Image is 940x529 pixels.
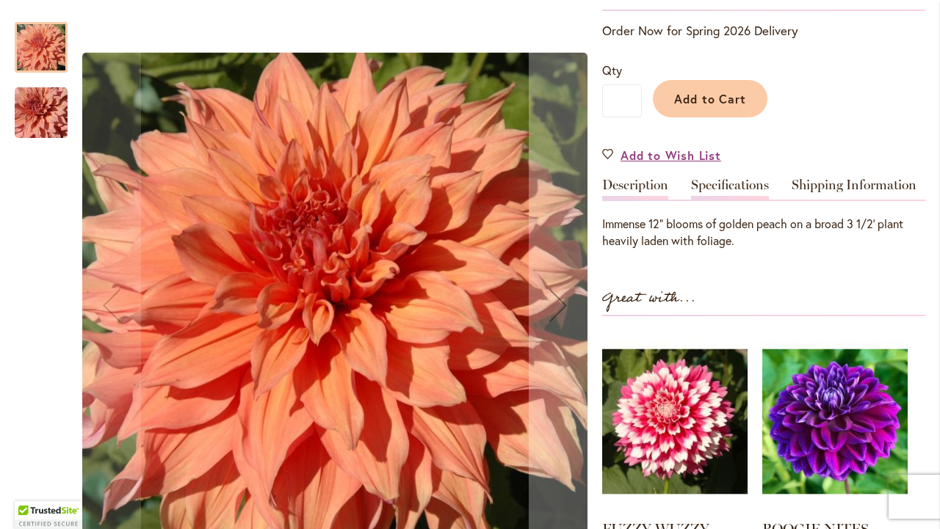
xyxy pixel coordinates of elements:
img: FUZZY WUZZY [602,331,748,513]
span: Add to Cart [674,91,747,106]
a: Add to Wish List [602,147,721,164]
div: Sherwood's Peach [15,7,82,73]
span: Qty [602,62,622,78]
a: Shipping Information [792,178,916,200]
iframe: Launch Accessibility Center [11,477,52,518]
div: Detailed Product Info [602,178,925,249]
img: BOOGIE NITES [762,331,908,513]
div: Immense 12" blooms of golden peach on a broad 3 1/2' plant heavily laden with foliage. [602,216,925,249]
span: Add to Wish List [621,147,721,164]
a: Specifications [691,178,769,200]
strong: Great with... [602,286,696,310]
button: Add to Cart [653,80,767,117]
p: Order Now for Spring 2026 Delivery [602,22,925,40]
div: Sherwood's Peach [15,73,68,138]
a: Description [602,178,668,200]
